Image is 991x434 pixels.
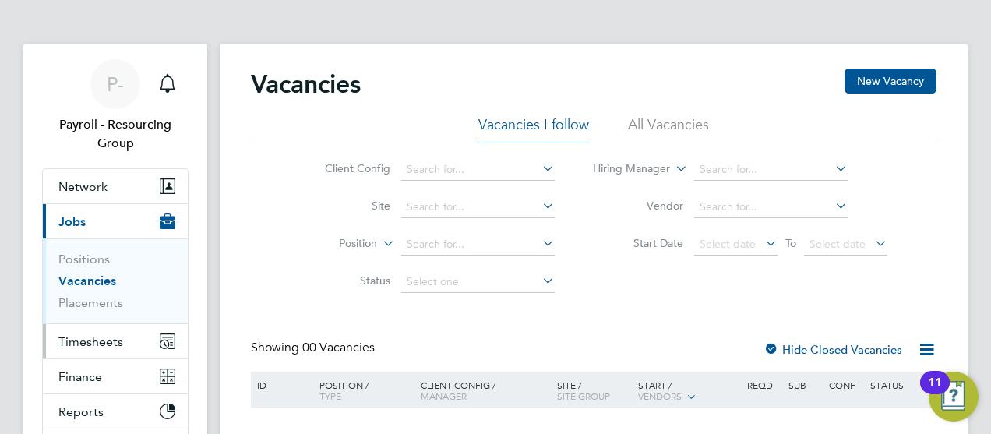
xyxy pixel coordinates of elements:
span: Site Group [557,390,610,402]
button: Timesheets [43,324,188,358]
li: All Vacancies [628,115,709,143]
label: Status [301,273,390,288]
input: Search for... [401,234,555,256]
span: P- [107,74,124,94]
input: Search for... [401,196,555,218]
div: Showing [251,340,378,356]
span: Finance [58,369,102,384]
div: Site / [553,372,635,409]
span: Jobs [58,214,86,229]
div: Status [866,372,934,398]
span: Select date [809,237,866,251]
button: New Vacancy [845,69,936,94]
div: ID [253,372,308,398]
div: Jobs [43,238,188,323]
div: Position / [308,372,417,409]
span: Type [319,390,341,402]
span: Payroll - Resourcing Group [42,115,189,153]
li: Vacancies I follow [478,115,589,143]
a: Positions [58,252,110,266]
label: Hide Closed Vacancies [764,342,902,357]
label: Position [287,236,377,252]
button: Finance [43,359,188,393]
div: 11 [928,383,942,403]
div: Reqd [743,372,784,398]
h2: Vacancies [251,69,361,100]
label: Hiring Manager [580,161,670,177]
input: Search for... [401,159,555,181]
span: Network [58,179,108,194]
span: Timesheets [58,334,123,349]
button: Open Resource Center, 11 new notifications [929,372,979,422]
label: Client Config [301,161,390,175]
button: Reports [43,394,188,429]
input: Search for... [694,159,848,181]
label: Start Date [594,236,683,250]
span: Manager [421,390,467,402]
span: Reports [58,404,104,419]
input: Select one [401,271,555,293]
button: Network [43,169,188,203]
button: Jobs [43,204,188,238]
a: Vacancies [58,273,116,288]
label: Site [301,199,390,213]
input: Search for... [694,196,848,218]
span: To [781,233,801,253]
div: Sub [785,372,825,398]
a: P-Payroll - Resourcing Group [42,59,189,153]
a: Placements [58,295,123,310]
div: Client Config / [417,372,553,409]
label: Vendor [594,199,683,213]
span: 00 Vacancies [302,340,375,355]
div: Start / [634,372,743,411]
span: Select date [700,237,756,251]
span: Vendors [638,390,682,402]
div: Conf [825,372,866,398]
